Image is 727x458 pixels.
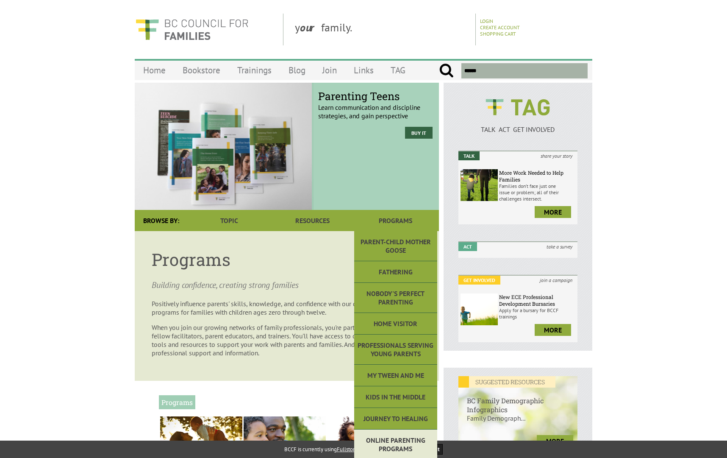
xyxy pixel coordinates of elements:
a: Login [480,18,493,24]
em: SUGGESTED RESOURCES [458,376,555,388]
p: Families don’t face just one issue or problem; all of their challenges intersect. [499,183,575,202]
a: Parent-Child Mother Goose [354,231,437,261]
h6: New ECE Professional Development Bursaries [499,293,575,307]
strong: our [300,20,321,34]
a: Join [314,60,345,80]
a: My Tween and Me [354,365,437,386]
p: Family Demograph... [458,414,577,431]
a: Bookstore [174,60,229,80]
a: Nobody's Perfect Parenting [354,283,437,313]
p: Apply for a bursary for BCCF trainings [499,307,575,320]
a: Links [345,60,382,80]
a: Programs [354,210,437,231]
a: Create Account [480,24,520,31]
h6: More Work Needed to Help Families [499,169,575,183]
img: BCCF's TAG Logo [480,91,556,123]
a: Professionals Serving Young Parents [354,335,437,365]
img: BC Council for FAMILIES [135,14,249,45]
p: TALK ACT GET INVOLVED [458,125,577,134]
h6: BC Family Demographic Infographics [458,388,577,414]
a: more [535,324,571,336]
div: y family. [288,14,476,45]
a: Shopping Cart [480,31,516,37]
p: Building confidence, creating strong families [152,279,422,291]
a: Journey to Healing [354,408,437,430]
a: more [535,206,571,218]
em: Act [458,242,477,251]
i: take a survey [541,242,577,251]
h2: Programs [159,395,195,409]
a: TAG [382,60,414,80]
a: Trainings [229,60,280,80]
a: Buy it [405,127,433,139]
p: Positively influence parents' skills, knowledge, and confidence with our certified parenting prog... [152,299,422,316]
div: Browse By: [135,210,188,231]
em: Talk [458,151,480,160]
input: Submit [439,63,454,78]
a: Blog [280,60,314,80]
a: Resources [271,210,354,231]
a: Fathering [354,261,437,283]
a: Home [135,60,174,80]
a: Kids in the Middle [354,386,437,408]
a: Home Visitor [354,313,437,335]
p: When you join our growing networks of family professionals, you're part of a community of fellow ... [152,323,422,357]
a: TALK ACT GET INVOLVED [458,117,577,134]
a: Topic [188,210,271,231]
a: more [537,435,573,447]
em: Get Involved [458,276,500,285]
h1: Programs [152,248,422,271]
i: share your story [536,151,577,160]
i: join a campaign [535,276,577,285]
p: Learn communication and discipline strategies, and gain perspective [318,96,433,120]
span: Parenting Teens [318,89,433,103]
a: Fullstory [337,446,357,453]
